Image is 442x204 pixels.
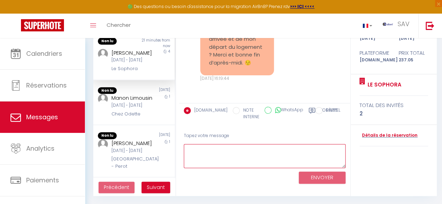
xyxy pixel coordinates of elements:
[26,81,67,90] span: Réservations
[394,57,433,63] div: 237.05
[360,101,428,109] div: total des invités
[383,23,393,26] img: ...
[169,139,170,144] span: 1
[360,132,418,139] a: Détails de la réservation
[134,132,174,139] div: [DATE]
[290,3,314,9] a: >>> ICI <<<<
[394,49,433,57] div: Prix total
[98,139,108,149] img: ...
[98,87,117,94] span: Non lu
[111,94,154,102] div: Manon Limousin
[240,107,259,120] label: NOTE INTERNE
[323,107,340,115] label: RAPPEL
[377,14,418,38] a: ... SAV
[107,21,131,29] span: Chercher
[111,49,154,57] div: [PERSON_NAME]
[355,57,394,63] div: [DOMAIN_NAME]
[26,144,55,153] span: Analytics
[111,102,154,109] div: [DATE] - [DATE]
[147,184,165,191] span: Suivant
[142,182,170,194] button: Next
[168,49,170,54] span: 4
[355,35,394,42] div: [DATE]
[111,65,154,72] div: Le Sophora
[26,49,62,58] span: Calendriers
[26,176,59,184] span: Paiements
[355,49,394,57] div: Plateforme
[98,132,117,139] span: Non lu
[169,94,170,99] span: 1
[111,156,154,170] div: [GEOGRAPHIC_DATA] - Perot
[191,107,227,115] label: [DOMAIN_NAME]
[111,57,154,63] div: [DATE] - [DATE]
[21,19,64,31] img: Super Booking
[98,38,117,45] span: Non lu
[394,35,433,42] div: [DATE]
[184,127,346,144] div: Tapez votre message
[104,184,129,191] span: Précédent
[26,113,58,121] span: Messages
[398,20,410,28] span: SAV
[99,182,135,194] button: Previous
[134,87,174,94] div: [DATE]
[111,148,154,154] div: [DATE] - [DATE]
[134,38,174,49] div: 21 minutes from now
[299,172,346,184] button: ENVOYER
[101,14,136,38] a: Chercher
[271,107,303,114] label: WhatsApp
[360,109,428,118] div: 2
[365,81,401,89] a: Le Sophora
[111,139,154,148] div: [PERSON_NAME]
[98,49,108,59] img: ...
[111,111,154,118] div: Chez Odette
[200,75,274,82] div: [DATE] 16:19:44
[98,94,108,104] img: ...
[426,21,434,30] img: logout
